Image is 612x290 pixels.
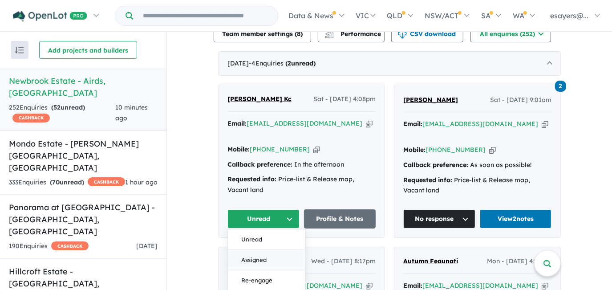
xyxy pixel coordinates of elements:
a: [PERSON_NAME] Kc [227,94,292,105]
div: Price-list & Release map, Vacant land [403,175,551,196]
a: Autumn Feaunati [403,256,458,267]
a: 2 [555,79,566,91]
span: Sat - [DATE] 4:08pm [313,94,376,105]
span: Mon - [DATE] 4:28pm [487,256,551,267]
img: sort.svg [15,47,24,53]
span: [DATE] [136,242,158,250]
span: 1 hour ago [125,178,158,186]
strong: ( unread) [285,59,316,67]
a: [PHONE_NUMBER] [250,145,310,153]
span: [PERSON_NAME] Kc [227,95,292,103]
a: [PHONE_NUMBER] [426,146,486,154]
input: Try estate name, suburb, builder or developer [135,6,276,25]
div: [DATE] [218,51,561,76]
button: Team member settings (8) [214,25,311,42]
img: download icon [398,30,407,39]
button: No response [403,209,475,229]
h5: Newbrook Estate - Airds , [GEOGRAPHIC_DATA] [9,75,158,99]
h5: Panorama at [GEOGRAPHIC_DATA] - [GEOGRAPHIC_DATA] , [GEOGRAPHIC_DATA] [9,201,158,237]
strong: Mobile: [227,145,250,153]
span: esayers@... [550,11,588,20]
button: Unread [228,230,305,250]
div: Price-list & Release map, Vacant land [227,174,376,196]
a: [EMAIL_ADDRESS][DOMAIN_NAME] [422,120,538,128]
div: 333 Enquir ies [9,177,125,188]
span: CASHBACK [12,114,50,123]
span: Autumn Feaunati [403,257,458,265]
button: Unread [227,209,300,229]
strong: Requested info: [227,175,276,183]
button: Copy [313,145,320,154]
span: Performance [326,30,381,38]
a: [EMAIL_ADDRESS][DOMAIN_NAME] [247,119,362,127]
div: 190 Enquir ies [9,241,89,252]
a: View2notes [480,209,552,229]
img: bar-chart.svg [325,33,334,38]
span: 70 [52,178,60,186]
strong: Callback preference: [403,161,468,169]
div: As soon as possible! [403,160,551,171]
button: Performance [318,25,385,42]
span: Sat - [DATE] 9:01am [490,95,551,106]
span: [PERSON_NAME] [403,96,458,104]
strong: ( unread) [50,178,84,186]
button: Assigned [228,250,305,271]
span: 2 [288,59,291,67]
div: 252 Enquir ies [9,102,115,124]
strong: Callback preference: [227,160,292,168]
span: Wed - [DATE] 8:17pm [311,256,376,267]
span: CASHBACK [88,177,125,186]
strong: ( unread) [51,103,85,111]
button: All enquiries (252) [470,25,551,42]
span: CASHBACK [51,241,89,250]
strong: Email: [227,119,247,127]
button: Add projects and builders [39,41,137,59]
button: Copy [489,145,496,155]
span: 52 [53,103,61,111]
img: Openlot PRO Logo White [13,11,87,22]
strong: Requested info: [403,176,452,184]
button: Copy [542,119,548,129]
strong: Mobile: [403,146,426,154]
h5: Mondo Estate - [PERSON_NAME][GEOGRAPHIC_DATA] , [GEOGRAPHIC_DATA] [9,138,158,174]
span: - 4 Enquir ies [249,59,316,67]
button: Copy [366,119,373,128]
button: CSV download [391,25,463,42]
span: 2 [555,81,566,92]
a: Profile & Notes [304,209,376,229]
a: [PERSON_NAME] [403,95,458,106]
strong: Email: [403,120,422,128]
span: 10 minutes ago [115,103,148,122]
a: [EMAIL_ADDRESS][DOMAIN_NAME] [422,282,538,290]
div: In the afternoon [227,159,376,170]
strong: Email: [403,282,422,290]
span: 8 [297,30,300,38]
